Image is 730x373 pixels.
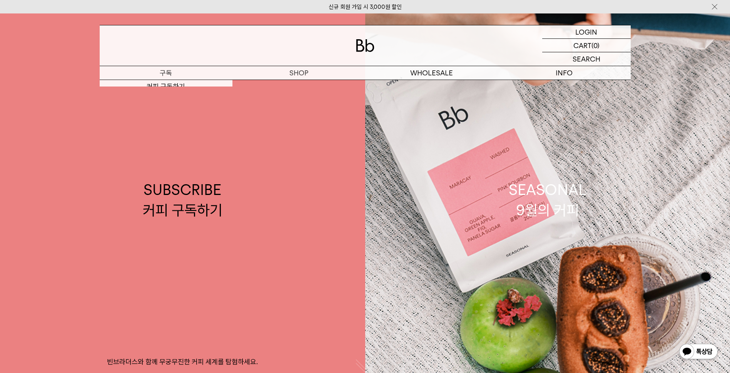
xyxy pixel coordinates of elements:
[356,39,374,52] img: 로고
[100,66,232,80] a: 구독
[232,66,365,80] a: SHOP
[329,3,402,10] a: 신규 회원 가입 시 3,000원 할인
[591,39,600,52] p: (0)
[542,39,631,52] a: CART (0)
[542,25,631,39] a: LOGIN
[365,66,498,80] p: WHOLESALE
[498,66,631,80] p: INFO
[509,180,586,220] div: SEASONAL 9월의 커피
[573,39,591,52] p: CART
[575,25,597,38] p: LOGIN
[678,343,718,361] img: 카카오톡 채널 1:1 채팅 버튼
[100,80,232,93] a: 커피 구독하기
[573,52,600,66] p: SEARCH
[143,180,222,220] div: SUBSCRIBE 커피 구독하기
